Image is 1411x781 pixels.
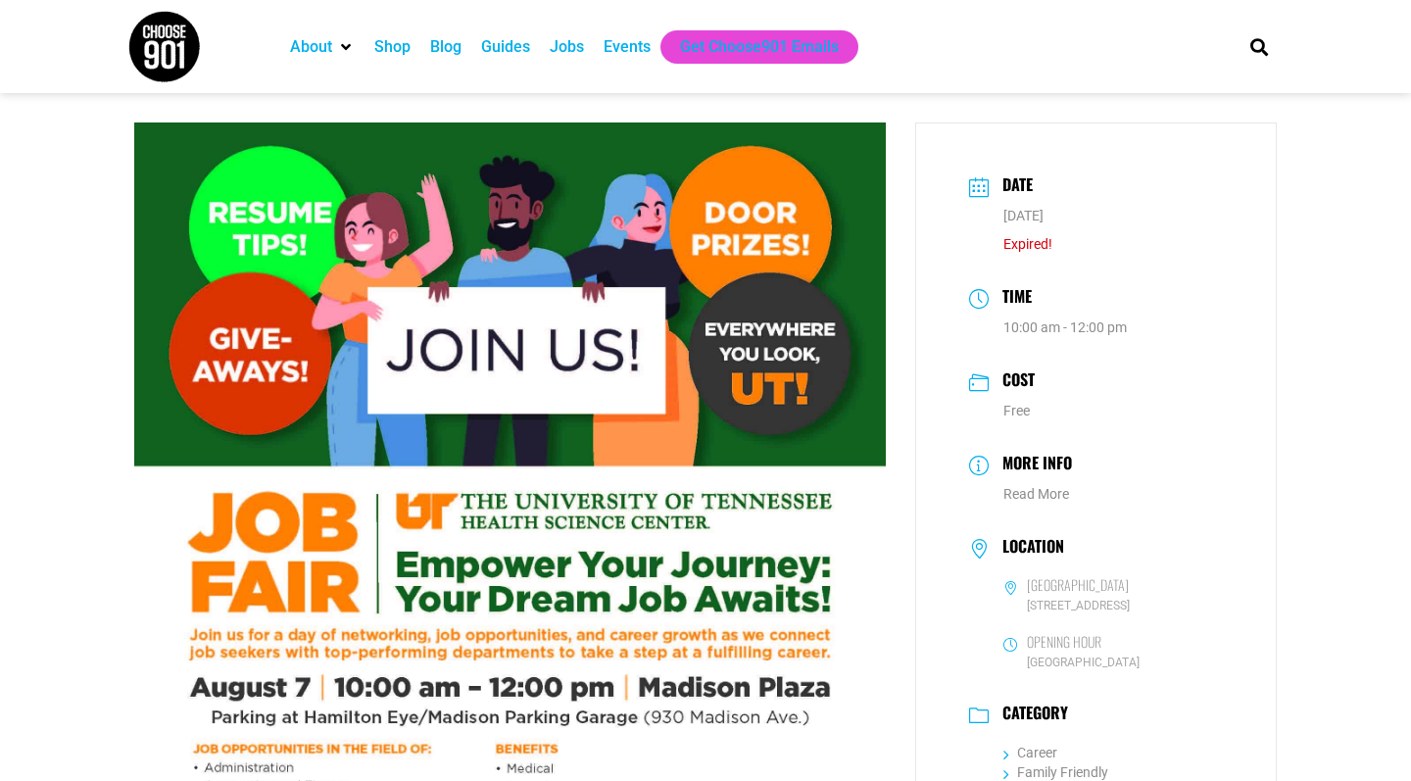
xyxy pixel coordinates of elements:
nav: Main nav [280,30,1217,64]
div: Search [1243,30,1276,63]
h3: Date [993,172,1033,201]
a: Family Friendly [1003,764,1108,780]
a: Blog [430,35,462,59]
h6: [GEOGRAPHIC_DATA] [1027,576,1129,594]
a: Jobs [550,35,584,59]
h6: Opening Hour [1027,633,1101,651]
a: Shop [374,35,411,59]
h3: More Info [993,451,1072,479]
span: [DATE] [1003,208,1044,223]
a: Guides [481,35,530,59]
h3: Time [993,284,1032,313]
h3: Location [993,537,1064,561]
span: [GEOGRAPHIC_DATA] [1003,654,1140,671]
a: Read More [1003,486,1069,502]
a: About [290,35,332,59]
span: [STREET_ADDRESS] [1003,597,1223,615]
a: Career [1003,745,1057,760]
div: About [280,30,365,64]
span: Expired! [1003,236,1052,252]
h3: Cost [993,367,1035,396]
abbr: 10:00 am - 12:00 pm [1003,319,1127,335]
dd: Free [969,401,1223,421]
a: Get Choose901 Emails [680,35,839,59]
a: Events [604,35,651,59]
h3: Category [993,704,1068,727]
